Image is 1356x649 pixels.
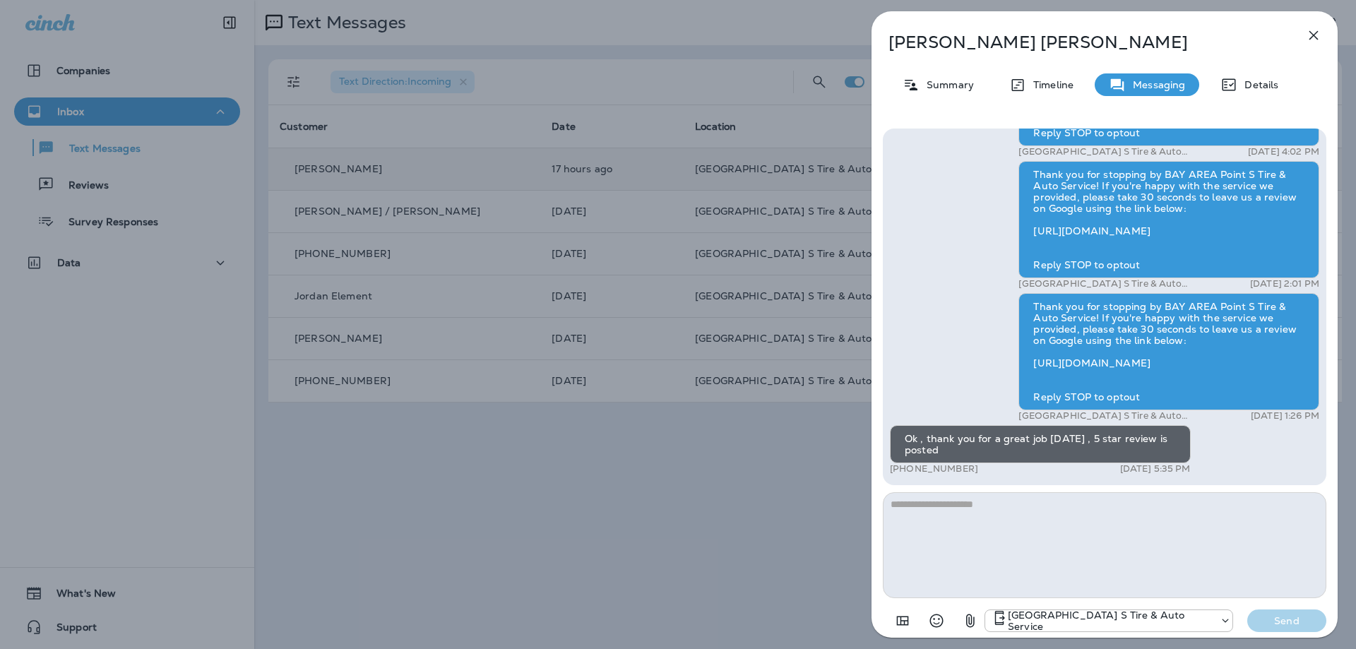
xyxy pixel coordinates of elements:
[1018,293,1319,410] div: Thank you for stopping by BAY AREA Point S Tire & Auto Service! If you're happy with the service ...
[890,463,978,475] p: [PHONE_NUMBER]
[1008,609,1213,632] p: [GEOGRAPHIC_DATA] S Tire & Auto Service
[1248,146,1319,157] p: [DATE] 4:02 PM
[1237,79,1278,90] p: Details
[985,609,1232,632] div: +1 (410) 795-4333
[1026,79,1073,90] p: Timeline
[1018,146,1199,157] p: [GEOGRAPHIC_DATA] S Tire & Auto Service
[1251,410,1319,422] p: [DATE] 1:26 PM
[920,79,974,90] p: Summary
[1250,278,1319,290] p: [DATE] 2:01 PM
[1126,79,1185,90] p: Messaging
[888,607,917,635] button: Add in a premade template
[890,425,1191,463] div: Ok , thank you for a great job [DATE] , 5 star review is posted
[922,607,951,635] button: Select an emoji
[1018,278,1199,290] p: [GEOGRAPHIC_DATA] S Tire & Auto Service
[888,32,1274,52] p: [PERSON_NAME] [PERSON_NAME]
[1018,161,1319,278] div: Thank you for stopping by BAY AREA Point S Tire & Auto Service! If you're happy with the service ...
[1018,410,1199,422] p: [GEOGRAPHIC_DATA] S Tire & Auto Service
[1120,463,1191,475] p: [DATE] 5:35 PM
